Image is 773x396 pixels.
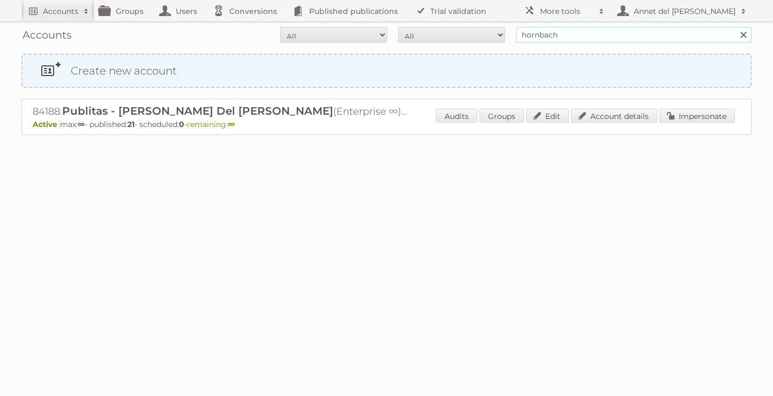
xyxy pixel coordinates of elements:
[22,55,751,87] a: Create new account
[526,109,569,123] a: Edit
[179,119,184,129] strong: 0
[33,119,60,129] span: Active
[33,104,408,118] h2: 84188: (Enterprise ∞) - TRIAL - Self Service
[631,6,736,17] h2: Annet del [PERSON_NAME]
[540,6,594,17] h2: More tools
[479,109,524,123] a: Groups
[62,104,333,117] span: Publitas - [PERSON_NAME] Del [PERSON_NAME]
[127,119,134,129] strong: 21
[187,119,235,129] span: remaining:
[436,109,477,123] a: Audits
[571,109,657,123] a: Account details
[659,109,735,123] a: Impersonate
[43,6,78,17] h2: Accounts
[78,119,85,129] strong: ∞
[33,119,740,129] p: max: - published: - scheduled: -
[228,119,235,129] strong: ∞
